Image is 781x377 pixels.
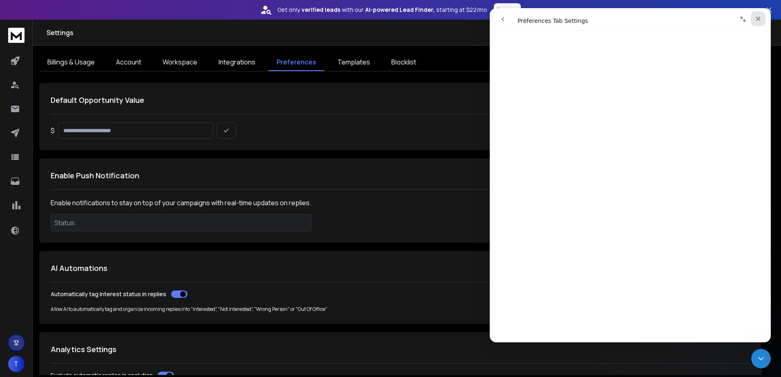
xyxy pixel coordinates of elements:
[210,54,263,71] a: Integrations
[39,54,103,71] a: Billings & Usage
[268,54,324,71] a: Preferences
[54,218,76,228] h3: Status:
[494,3,521,16] button: Try Now
[51,126,55,135] span: $
[496,6,518,14] p: Try Now
[47,28,571,38] h1: Settings
[108,54,150,71] a: Account
[51,170,139,181] h1: Enable Push Notification
[8,356,25,372] button: T
[154,54,205,71] a: Workspace
[8,28,25,43] img: logo
[751,349,771,368] iframe: Intercom live chat
[51,344,750,355] h1: Analytics Settings
[51,198,311,208] h3: Enable notifications to stay on top of your campaigns with real-time updates on replies.
[301,6,340,14] strong: verified leads
[51,262,750,274] h1: AI Automations
[383,54,424,71] a: Blocklist
[51,94,750,106] h1: Default Opportunity Value
[51,291,166,297] label: Automatically tag interest status in replies
[51,306,750,313] p: Allow AI to automatically tag and organize incoming replies into "Interested", "Not interested", ...
[329,54,378,71] a: Templates
[277,6,487,14] p: Get only with our starting at $22/mo
[365,6,435,14] strong: AI-powered Lead Finder,
[490,8,771,342] iframe: Intercom live chat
